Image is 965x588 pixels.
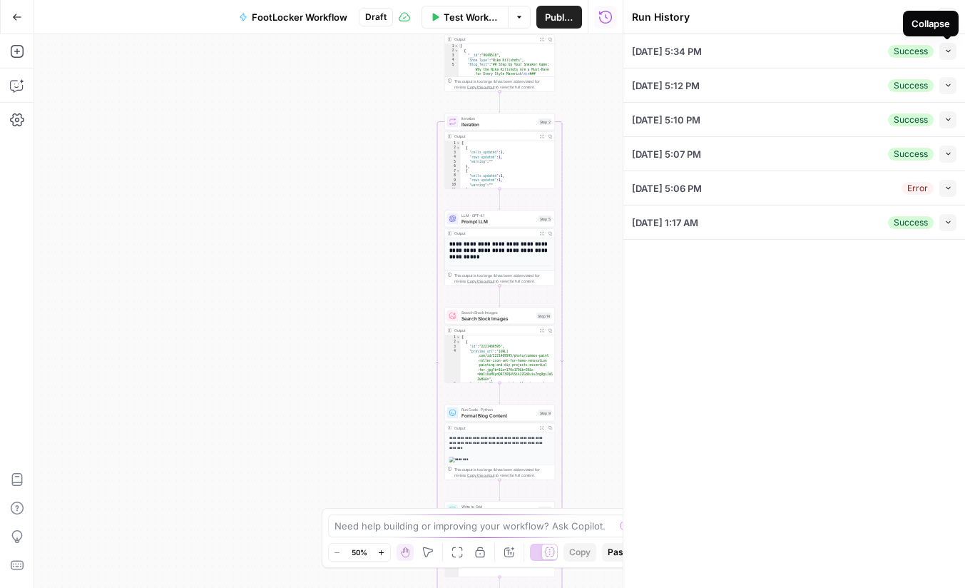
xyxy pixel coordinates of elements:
[461,412,536,419] span: Format Blog Content
[365,11,387,24] span: Draft
[445,151,461,156] div: 3
[445,169,461,174] div: 7
[461,213,536,218] span: LLM · GPT-4.1
[632,147,701,161] span: [DATE] 5:07 PM
[912,16,950,31] div: Collapse
[352,547,367,558] span: 50%
[456,335,461,340] span: Toggle code folding, rows 1 through 67
[888,79,934,92] div: Success
[499,189,501,210] g: Edge from step_2 to step_5
[461,121,536,128] span: Iteration
[461,116,536,121] span: Iteration
[454,133,536,139] div: Output
[461,315,534,322] span: Search Stock Images
[444,16,555,92] div: Output[ { "__id":"9649518", "Shoe_Type":"Nike Killshots", "Blog_Text":"## Step Up Your Sneaker Ga...
[445,146,461,151] div: 2
[422,6,508,29] button: Test Workflow
[538,216,552,222] div: Step 5
[888,45,934,58] div: Success
[545,10,573,24] span: Publish
[888,113,934,126] div: Success
[454,78,552,90] div: This output is too large & has been abbreviated for review. to view the full content.
[467,279,494,283] span: Copy the output
[454,36,536,42] div: Output
[499,480,501,501] g: Edge from step_9 to step_6
[461,310,534,315] span: Search Stock Images
[456,141,461,146] span: Toggle code folding, rows 1 through 22
[445,345,461,350] div: 3
[467,85,494,89] span: Copy the output
[632,216,698,230] span: [DATE] 1:17 AM
[445,349,461,382] div: 4
[632,181,702,196] span: [DATE] 5:06 PM
[454,44,459,49] span: Toggle code folding, rows 1 through 7
[444,10,499,24] span: Test Workflow
[445,54,459,59] div: 3
[499,92,501,113] g: Edge from step_8 to step_2
[602,543,637,562] button: Paste
[569,546,591,559] span: Copy
[538,410,552,416] div: Step 9
[445,340,461,345] div: 2
[536,313,552,319] div: Step 14
[632,78,700,93] span: [DATE] 5:12 PM
[445,155,461,160] div: 4
[563,543,596,562] button: Copy
[608,546,631,559] span: Paste
[444,502,555,577] div: Write to GridAdd Row(s) in GridStep 6Output{ "cells_updated":1, "rows_updated":1, "warning":""}
[445,141,461,146] div: 1
[444,113,555,189] div: IterationIterationStep 2Output[ { "cells_updated":1, "rows_updated":1, "warning":"" }, { "cells_u...
[445,382,461,400] div: 5
[888,216,934,229] div: Success
[445,188,461,193] div: 11
[445,173,461,178] div: 8
[454,273,552,284] div: This output is too large & has been abbreviated for review. to view the full content.
[632,113,700,127] span: [DATE] 5:10 PM
[444,308,555,383] div: Search Stock ImagesSearch Stock ImagesStep 14Output[ { "id":"2221469595", "preview_url":"[URL] .c...
[499,286,501,307] g: Edge from step_5 to step_14
[445,164,461,169] div: 6
[445,335,461,340] div: 1
[445,183,461,188] div: 10
[454,425,536,430] div: Output
[454,467,552,478] div: This output is too large & has been abbreviated for review. to view the full content.
[252,10,347,24] span: FootLocker Workflow
[461,218,536,225] span: Prompt LLM
[445,58,459,63] div: 4
[445,160,461,165] div: 5
[902,182,934,195] div: Error
[230,6,356,29] button: FootLocker Workflow
[445,44,459,49] div: 1
[538,118,552,125] div: Step 2
[536,6,582,29] button: Publish
[456,169,461,174] span: Toggle code folding, rows 7 through 11
[456,146,461,151] span: Toggle code folding, rows 2 through 6
[456,340,461,345] span: Toggle code folding, rows 2 through 6
[499,383,501,404] g: Edge from step_14 to step_9
[454,49,459,54] span: Toggle code folding, rows 2 through 6
[461,504,536,510] span: Write to Grid
[445,49,459,54] div: 2
[538,507,552,513] div: Step 6
[461,407,536,412] span: Run Code · Python
[888,148,934,161] div: Success
[467,473,494,477] span: Copy the output
[445,178,461,183] div: 9
[632,44,702,59] span: [DATE] 5:34 PM
[454,230,536,236] div: Output
[454,328,536,333] div: Output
